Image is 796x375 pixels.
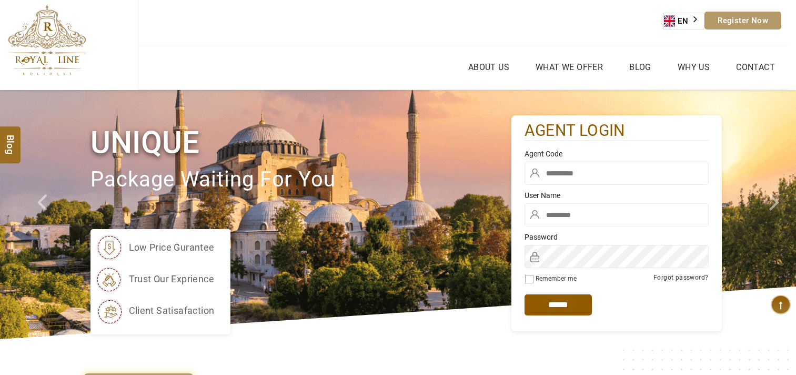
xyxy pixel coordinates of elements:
[96,234,215,261] li: low price gurantee
[24,90,64,339] a: Check next prev
[663,13,704,29] div: Language
[533,60,606,75] a: What we Offer
[90,123,511,162] h1: Unique
[96,266,215,292] li: trust our exprience
[525,149,709,159] label: Agent Code
[466,60,512,75] a: About Us
[756,90,796,339] a: Check next image
[663,13,704,29] aside: Language selected: English
[536,275,577,282] label: Remember me
[8,5,86,76] img: The Royal Line Holidays
[525,121,709,141] h2: agent login
[525,190,709,201] label: User Name
[704,12,781,29] a: Register Now
[525,232,709,242] label: Password
[733,60,778,75] a: Contact
[90,162,511,198] p: package waiting for you
[653,274,708,281] a: Forgot password?
[664,13,704,29] a: EN
[675,60,712,75] a: Why Us
[627,60,654,75] a: Blog
[96,298,215,324] li: client satisafaction
[4,134,17,143] span: Blog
